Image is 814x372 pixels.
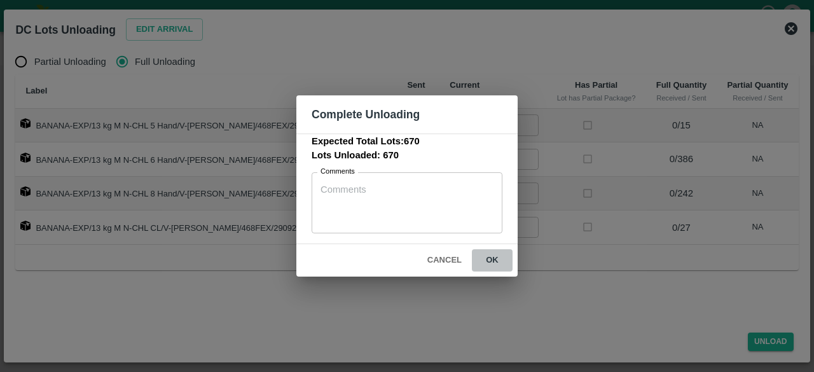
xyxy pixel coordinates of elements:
b: Lots Unloaded: 670 [312,150,399,160]
button: ok [472,249,513,272]
button: Cancel [422,249,467,272]
b: Expected Total Lots: 670 [312,136,420,146]
label: Comments [321,167,355,177]
b: Complete Unloading [312,108,420,121]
